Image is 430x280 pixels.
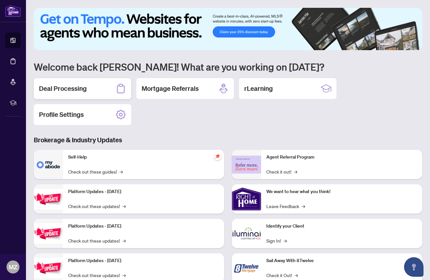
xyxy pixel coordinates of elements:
[266,237,287,244] a: Sign In!→
[34,135,422,145] h3: Brokerage & Industry Updates
[266,188,417,195] p: We want to hear what you think!
[34,150,63,179] img: Self-Help
[294,168,297,175] span: →
[68,188,219,195] p: Platform Updates - [DATE]
[392,44,395,46] button: 2
[34,258,63,278] img: Platform Updates - June 23, 2025
[34,61,422,73] h1: Welcome back [PERSON_NAME]! What are you working on [DATE]?
[284,237,287,244] span: →
[266,223,417,230] p: Identify your Client
[34,189,63,209] img: Platform Updates - July 21, 2025
[232,219,261,248] img: Identify your Client
[266,168,297,175] a: Check it out!→
[39,84,87,93] h2: Deal Processing
[68,223,219,230] p: Platform Updates - [DATE]
[9,262,17,272] span: MZ
[120,168,123,175] span: →
[266,203,305,210] a: Leave Feedback→
[379,44,390,46] button: 1
[232,184,261,214] img: We want to hear what you think!
[266,154,417,161] p: Agent Referral Program
[142,84,199,93] h2: Mortgage Referrals
[122,272,126,279] span: →
[34,8,422,50] img: Slide 0
[413,44,416,46] button: 6
[122,237,126,244] span: →
[68,168,123,175] a: Check out these guides!→
[122,203,126,210] span: →
[232,156,261,174] img: Agent Referral Program
[244,84,273,93] h2: rLearning
[295,272,298,279] span: →
[408,44,411,46] button: 5
[5,5,21,17] img: logo
[398,44,400,46] button: 3
[403,44,405,46] button: 4
[266,272,298,279] a: Check it Out!→
[266,257,417,264] p: Sail Away With 8Twelve
[68,154,219,161] p: Self-Help
[302,203,305,210] span: →
[68,237,126,244] a: Check out these updates!→
[68,272,126,279] a: Check out these updates!→
[68,203,126,210] a: Check out these updates!→
[214,152,221,160] span: pushpin
[68,257,219,264] p: Platform Updates - [DATE]
[34,223,63,244] img: Platform Updates - July 8, 2025
[404,257,424,277] button: Open asap
[39,110,84,119] h2: Profile Settings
